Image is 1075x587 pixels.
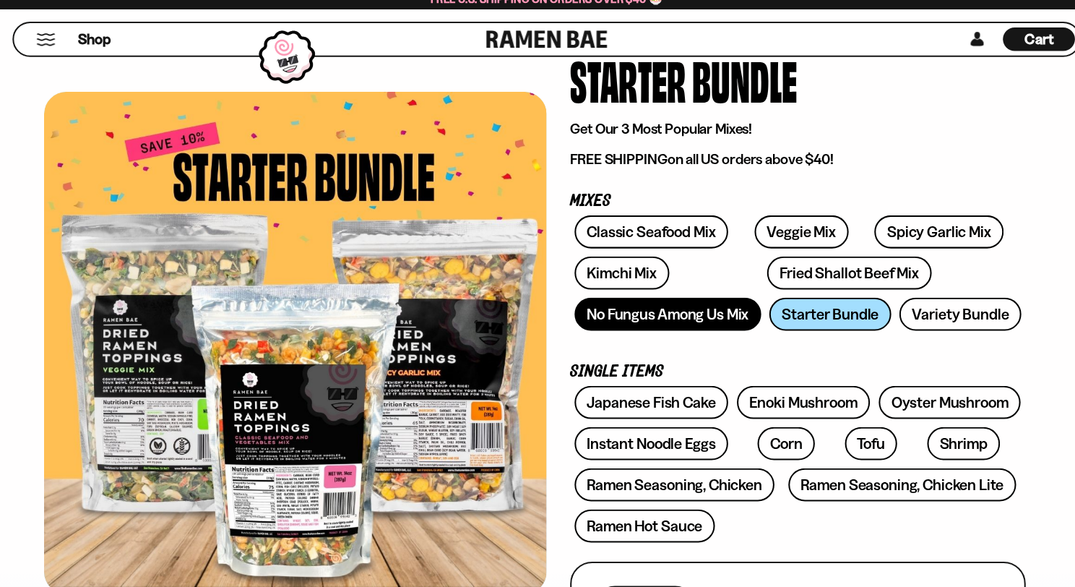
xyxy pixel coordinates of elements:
[884,302,1004,335] a: Variety Bundle
[742,221,834,254] a: Veggie Mix
[565,429,716,462] a: Instant Noodle Eggs
[1008,40,1036,57] span: Cart
[681,61,784,115] div: Bundle
[986,33,1057,64] div: Cart
[565,470,762,502] a: Ramen Seasoning, Chicken
[831,429,883,462] a: Tofu
[864,389,1004,421] a: Oyster Mushroom
[565,262,658,294] a: Kimchi Mix
[561,368,1009,382] p: Single Items
[565,302,748,335] a: No Fungus Among Us Mix
[565,510,704,543] a: Ramen Hot Sauce
[561,61,675,115] div: Starter
[565,389,717,421] a: Japanese Fish Cake
[754,262,915,294] a: Fried Shallot Beef Mix
[860,221,986,254] a: Spicy Garlic Mix
[565,221,716,254] a: Classic Seafood Mix
[35,43,55,55] button: Mobile Menu Trigger
[77,37,109,60] a: Shop
[561,157,1009,175] p: on all US orders above $40!
[912,429,983,462] a: Shrimp
[561,157,656,174] strong: FREE SHIPPING
[423,2,652,16] span: Free U.S. Shipping on Orders over $40 🍜
[775,470,999,502] a: Ramen Seasoning, Chicken Lite
[561,200,1009,214] p: Mixes
[745,429,801,462] a: Corn
[77,39,109,59] span: Shop
[561,127,1009,145] p: Get Our 3 Most Popular Mixes!
[725,389,855,421] a: Enoki Mushroom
